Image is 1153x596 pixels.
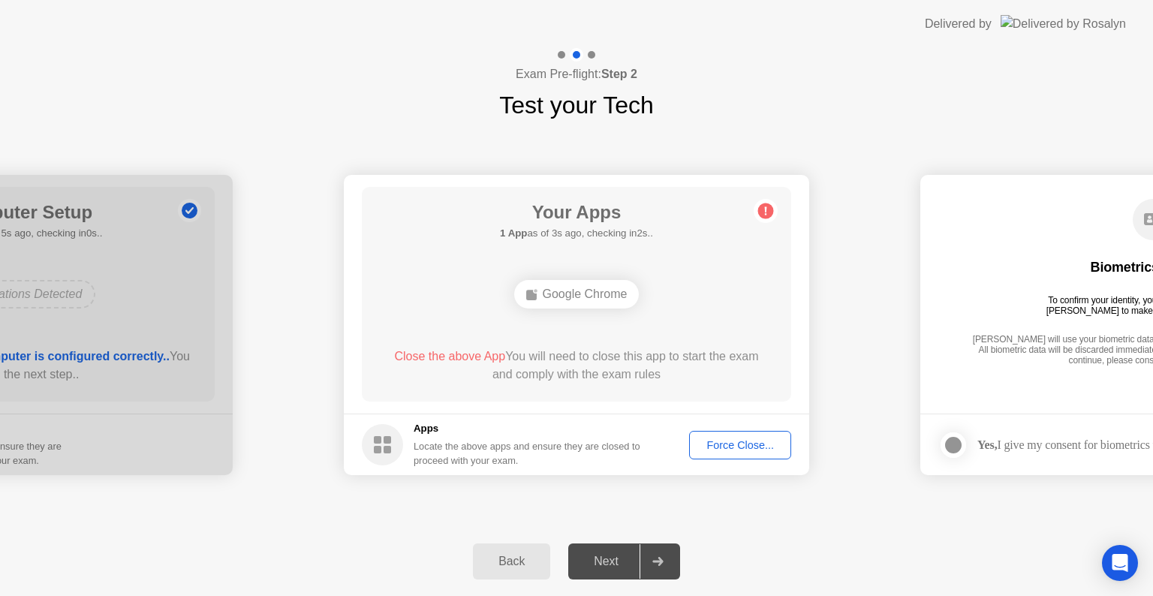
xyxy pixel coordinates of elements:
[500,226,653,241] h5: as of 3s ago, checking in2s..
[601,68,637,80] b: Step 2
[384,348,770,384] div: You will need to close this app to start the exam and comply with the exam rules
[414,421,641,436] h5: Apps
[977,438,997,451] strong: Yes,
[500,199,653,226] h1: Your Apps
[500,227,527,239] b: 1 App
[694,439,786,451] div: Force Close...
[499,87,654,123] h1: Test your Tech
[514,280,640,309] div: Google Chrome
[516,65,637,83] h4: Exam Pre-flight:
[1001,15,1126,32] img: Delivered by Rosalyn
[573,555,640,568] div: Next
[394,350,505,363] span: Close the above App
[414,439,641,468] div: Locate the above apps and ensure they are closed to proceed with your exam.
[477,555,546,568] div: Back
[925,15,992,33] div: Delivered by
[473,543,550,579] button: Back
[689,431,791,459] button: Force Close...
[1102,545,1138,581] div: Open Intercom Messenger
[568,543,680,579] button: Next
